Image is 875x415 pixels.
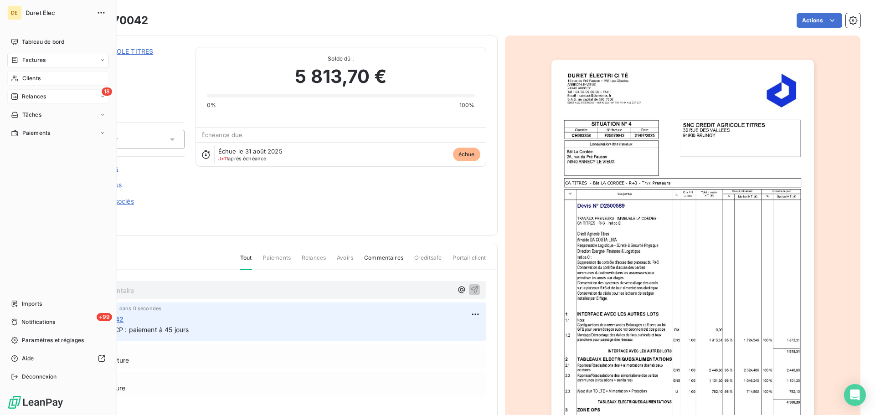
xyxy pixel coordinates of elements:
[85,12,148,29] h3: F25070042
[22,129,50,137] span: Paiements
[295,63,386,90] span: 5 813,70 €
[263,254,291,269] span: Paiements
[22,336,84,344] span: Paramètres et réglages
[102,87,112,96] span: 18
[844,384,866,406] div: Open Intercom Messenger
[61,326,189,333] span: Est indiqué sur le CP : paiement à 45 jours
[22,111,41,119] span: Tâches
[7,351,109,366] a: Aide
[26,9,91,16] span: Duret Elec
[22,38,64,46] span: Tableau de bord
[22,300,42,308] span: Imports
[119,306,161,311] span: dans 0 secondes
[453,148,480,161] span: échue
[7,5,22,20] div: DE
[797,13,842,28] button: Actions
[22,56,46,64] span: Factures
[207,55,475,63] span: Solde dû :
[72,58,185,65] span: 9CATITRES
[218,156,267,161] span: après échéance
[414,254,442,269] span: Creditsafe
[453,254,486,269] span: Portail client
[7,395,64,410] img: Logo LeanPay
[22,354,34,363] span: Aide
[22,74,41,82] span: Clients
[302,254,326,269] span: Relances
[337,254,353,269] span: Avoirs
[22,92,46,101] span: Relances
[21,318,55,326] span: Notifications
[201,131,243,138] span: Échéance due
[22,373,57,381] span: Déconnexion
[97,313,112,321] span: +99
[207,101,216,109] span: 0%
[218,148,283,155] span: Échue le 31 août 2025
[364,254,403,269] span: Commentaires
[459,101,475,109] span: 100%
[240,254,252,270] span: Tout
[218,155,228,162] span: J+11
